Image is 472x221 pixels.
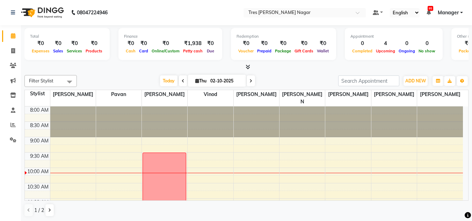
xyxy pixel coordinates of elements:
[293,49,315,53] span: Gift Cards
[194,78,208,83] span: Thu
[150,39,181,47] div: ₹0
[137,39,150,47] div: ₹0
[84,39,104,47] div: ₹0
[273,39,293,47] div: ₹0
[315,49,331,53] span: Wallet
[204,39,217,47] div: ₹0
[397,39,417,47] div: 0
[65,49,84,53] span: Services
[255,49,273,53] span: Prepaid
[34,207,44,214] span: 1 / 2
[374,39,397,47] div: 4
[30,34,104,39] div: Total
[29,78,53,83] span: Filter Stylist
[273,49,293,53] span: Package
[181,49,204,53] span: Petty cash
[29,137,50,145] div: 9:00 AM
[350,39,374,47] div: 0
[208,76,243,86] input: 2025-10-02
[315,39,331,47] div: ₹0
[417,49,437,53] span: No show
[51,39,65,47] div: ₹0
[397,49,417,53] span: Ongoing
[25,90,50,97] div: Stylist
[77,3,108,22] b: 08047224946
[160,75,177,86] span: Today
[181,39,204,47] div: ₹1,938
[26,168,50,175] div: 10:00 AM
[188,90,233,99] span: Vinod
[404,76,428,86] button: ADD NEW
[428,6,433,11] span: 95
[137,49,150,53] span: Card
[26,199,50,206] div: 11:00 AM
[30,49,51,53] span: Expenses
[205,49,216,53] span: Due
[417,90,463,99] span: [PERSON_NAME]
[124,34,217,39] div: Finance
[30,39,51,47] div: ₹0
[237,39,255,47] div: ₹0
[427,9,431,16] a: 95
[96,90,141,99] span: Pavan
[26,183,50,191] div: 10:30 AM
[417,39,437,47] div: 0
[438,9,459,16] span: Manager
[124,49,137,53] span: Cash
[29,153,50,160] div: 9:30 AM
[29,106,50,114] div: 8:00 AM
[374,49,397,53] span: Upcoming
[405,78,426,83] span: ADD NEW
[350,34,437,39] div: Appointment
[124,39,137,47] div: ₹0
[293,39,315,47] div: ₹0
[350,49,374,53] span: Completed
[84,49,104,53] span: Products
[65,39,84,47] div: ₹0
[325,90,371,99] span: [PERSON_NAME]
[142,90,187,99] span: [PERSON_NAME]
[234,90,279,99] span: [PERSON_NAME]
[279,90,325,106] span: [PERSON_NAME] N
[255,39,273,47] div: ₹0
[338,75,399,86] input: Search Appointment
[29,122,50,129] div: 8:30 AM
[237,34,331,39] div: Redemption
[51,49,65,53] span: Sales
[150,49,181,53] span: Online/Custom
[237,49,255,53] span: Voucher
[371,90,417,99] span: [PERSON_NAME]
[50,90,96,99] span: [PERSON_NAME]
[18,3,66,22] img: logo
